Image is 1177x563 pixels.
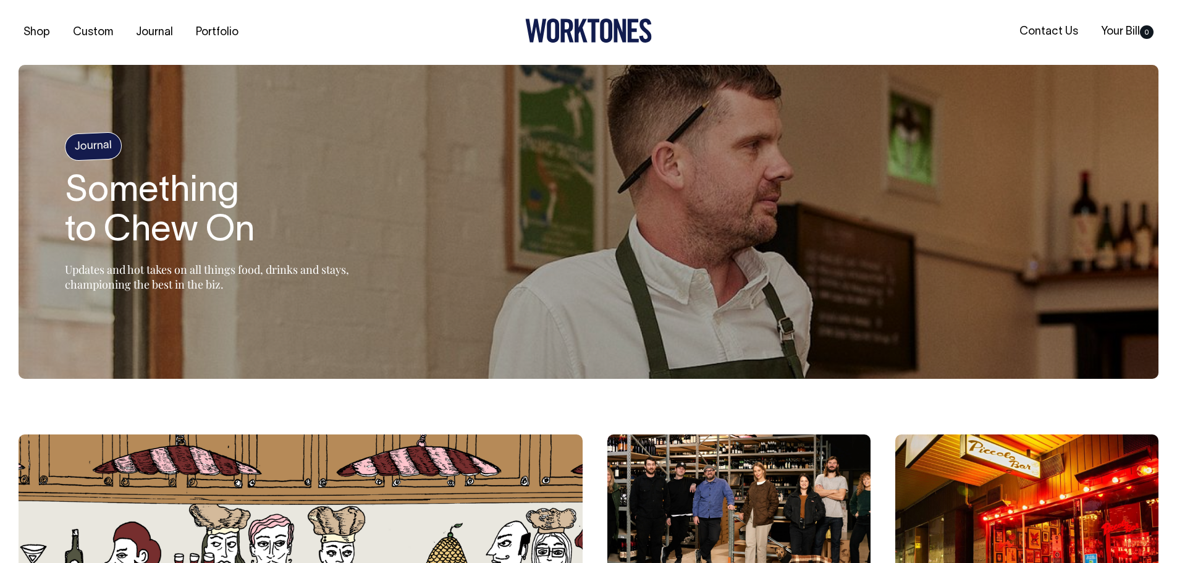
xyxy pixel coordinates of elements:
span: 0 [1140,25,1154,39]
h2: Something to Chew On [65,172,374,252]
a: Your Bill0 [1096,22,1158,42]
h4: Journal [64,132,122,161]
a: Shop [19,22,55,43]
p: Updates and hot takes on all things food, drinks and stays, championing the best in the biz. [65,262,374,292]
a: Contact Us [1015,22,1083,42]
a: Custom [68,22,118,43]
a: Portfolio [191,22,243,43]
a: Journal [131,22,178,43]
